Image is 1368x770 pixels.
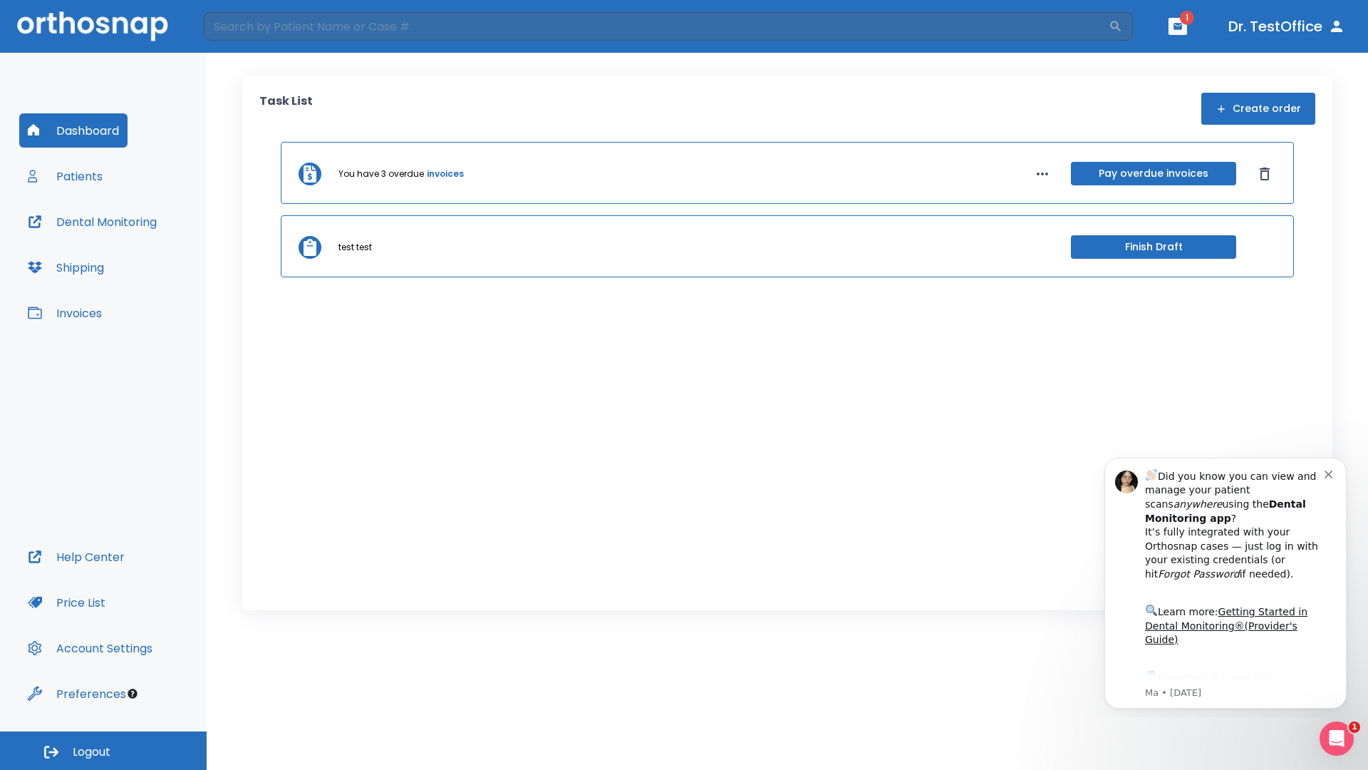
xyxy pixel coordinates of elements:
[19,250,113,284] button: Shipping
[1349,722,1360,733] span: 1
[62,242,242,255] p: Message from Ma, sent 8w ago
[19,205,165,239] button: Dental Monitoring
[1223,14,1351,39] button: Dr. TestOffice
[1071,235,1236,259] button: Finish Draft
[17,11,168,41] img: Orthosnap
[1180,11,1194,25] span: 1
[1201,93,1315,125] button: Create order
[1083,445,1368,717] iframe: Intercom notifications message
[62,224,242,297] div: Download the app: | ​ Let us know if you need help getting started!
[19,631,161,665] button: Account Settings
[73,744,110,760] span: Logout
[19,113,128,148] button: Dashboard
[1071,162,1236,185] button: Pay overdue invoices
[19,296,110,330] button: Invoices
[204,12,1109,41] input: Search by Patient Name or Case #
[19,540,133,574] button: Help Center
[1320,722,1354,756] iframe: Intercom live chat
[19,677,135,711] button: Preferences
[427,168,464,180] a: invoices
[259,93,313,125] p: Task List
[1253,163,1276,185] button: Dismiss
[338,168,424,180] p: You have 3 overdue
[126,687,139,700] div: Tooltip anchor
[338,241,372,254] p: test test
[242,22,253,34] button: Dismiss notification
[19,585,114,620] button: Price List
[19,159,111,193] button: Patients
[62,227,189,253] a: App Store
